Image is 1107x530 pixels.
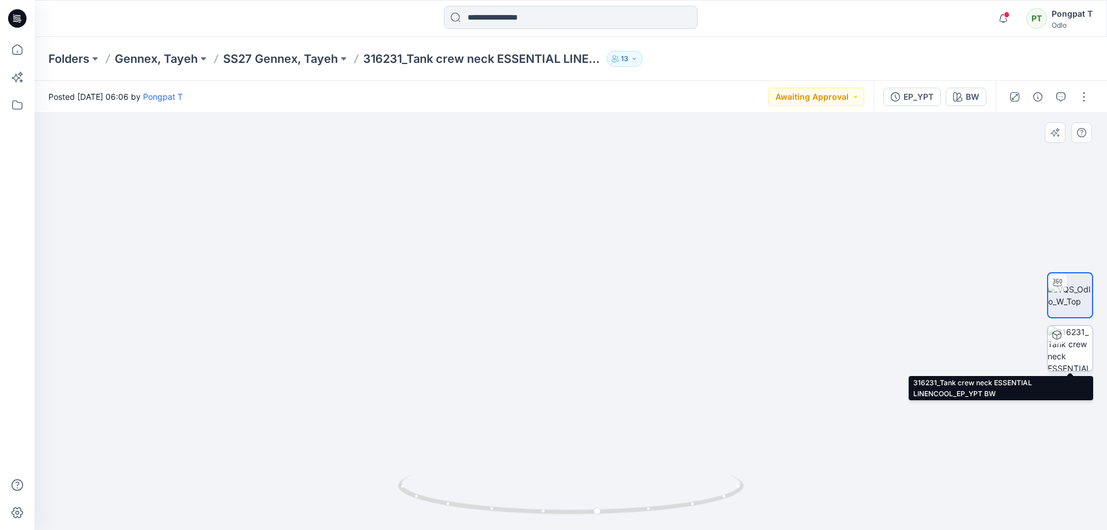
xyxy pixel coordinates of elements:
button: 13 [607,51,643,67]
button: BW [946,88,986,106]
p: 13 [621,52,628,65]
span: Posted [DATE] 06:06 by [48,91,183,103]
img: VQS_Odlo_W_Top [1048,283,1092,307]
button: EP_YPT [883,88,941,106]
p: 316231_Tank crew neck ESSENTIAL LINENCOOL_EP_YPT [363,51,602,67]
a: Pongpat T [143,92,183,102]
div: BW [966,91,979,103]
a: SS27 Gennex, Tayeh [223,51,338,67]
div: Odlo [1052,21,1093,29]
div: EP_YPT [903,91,933,103]
div: Pongpat T [1052,7,1093,21]
div: PT [1026,8,1047,29]
a: Gennex, Tayeh [115,51,198,67]
a: Folders [48,51,89,67]
button: Details [1029,88,1047,106]
img: 316231_Tank crew neck ESSENTIAL LINENCOOL_EP_YPT BW [1048,326,1093,371]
